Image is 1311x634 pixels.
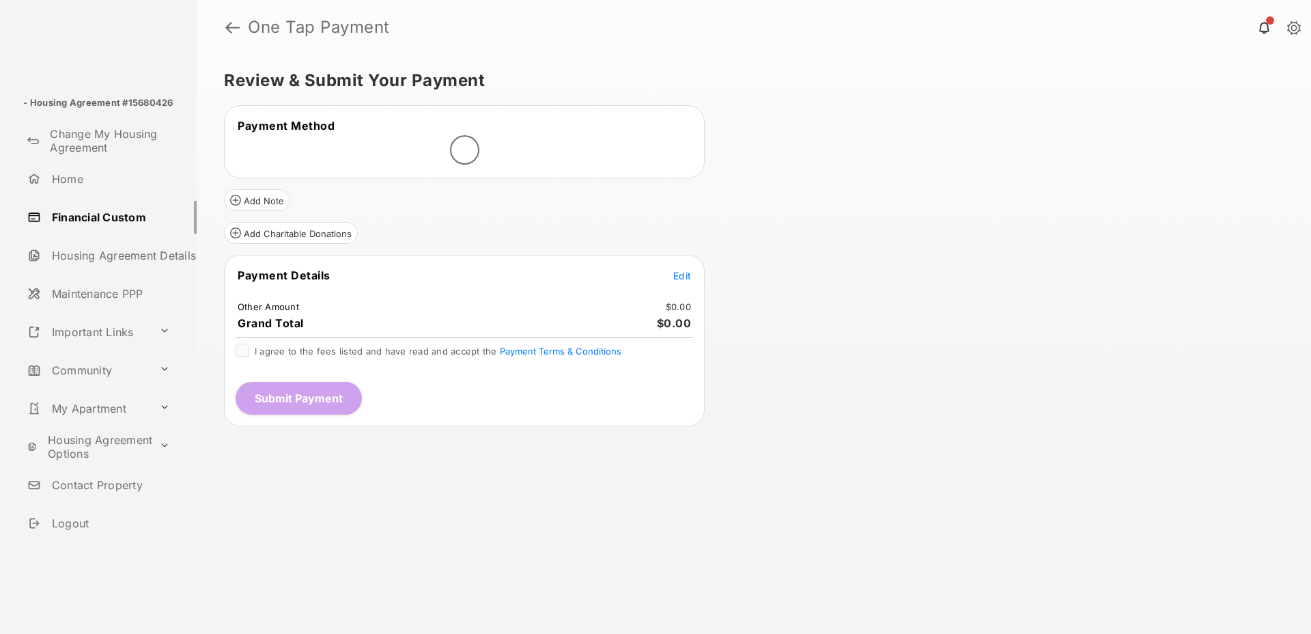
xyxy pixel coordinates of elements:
a: Important Links [22,316,154,348]
a: Home [22,163,197,195]
button: I agree to the fees listed and have read and accept the [500,346,621,357]
td: Other Amount [237,301,300,313]
span: $0.00 [657,316,692,330]
a: Maintenance PPP [22,277,197,310]
strong: One Tap Payment [248,19,390,36]
span: Grand Total [238,316,304,330]
button: Add Note [224,189,290,211]
a: My Apartment [22,392,154,425]
a: Housing Agreement Details [22,239,197,272]
span: Edit [673,270,691,281]
button: Edit [673,268,691,282]
a: Change My Housing Agreement [22,124,197,157]
a: Community [22,354,154,387]
span: I agree to the fees listed and have read and accept the [255,346,621,357]
a: Logout [22,507,197,540]
span: Payment Details [238,268,330,282]
p: - Housing Agreement #15680426 [23,96,173,110]
span: Payment Method [238,119,335,133]
a: Housing Agreement Options [22,430,154,463]
button: Add Charitable Donations [224,222,358,244]
button: Submit Payment [236,382,362,415]
h5: Review & Submit Your Payment [224,72,1273,89]
a: Contact Property [22,469,197,501]
a: Financial Custom [22,201,197,234]
td: $0.00 [665,301,692,313]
